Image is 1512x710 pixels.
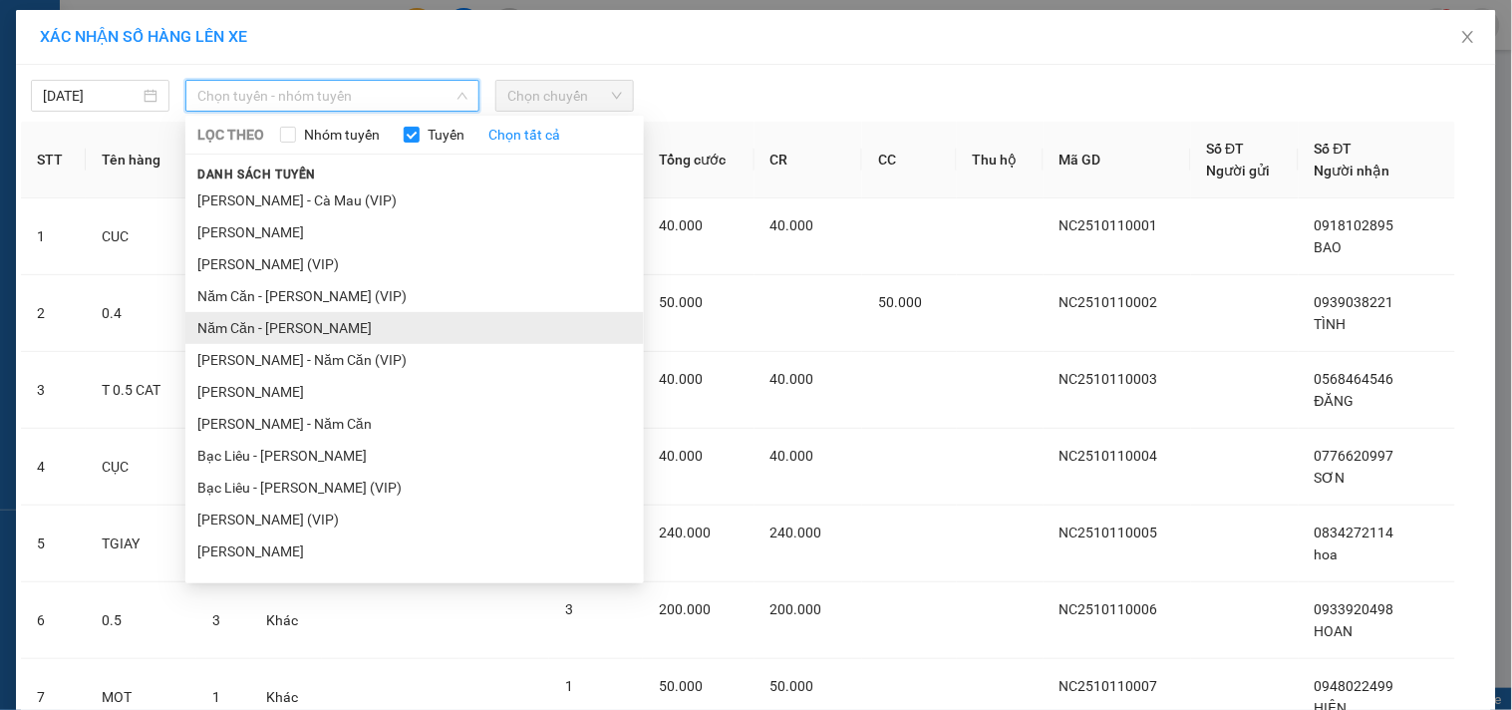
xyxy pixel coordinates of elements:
li: [PERSON_NAME] (VIP) [185,248,644,280]
span: TÌNH [1315,316,1347,332]
td: 3 [21,352,86,429]
span: close [1460,29,1476,45]
li: [PERSON_NAME] - Hộ Phòng [185,567,644,599]
span: 40.000 [659,217,703,233]
li: Năm Căn - [PERSON_NAME] [185,312,644,344]
span: ĐĂNG [1315,393,1354,409]
span: 40.000 [770,217,814,233]
img: logo.jpg [25,25,125,125]
li: [PERSON_NAME] [185,376,644,408]
span: 1 [565,678,573,694]
span: 40.000 [659,448,703,464]
span: Tuyến [420,124,472,146]
span: Người gửi [1207,163,1271,178]
li: [PERSON_NAME] - Năm Căn (VIP) [185,344,644,376]
td: 4 [21,429,86,506]
span: XÁC NHẬN SỐ HÀNG LÊN XE [40,27,247,46]
span: 240.000 [770,525,822,540]
li: [PERSON_NAME] [185,216,644,248]
span: 0834272114 [1315,525,1394,540]
span: Số ĐT [1315,141,1353,157]
td: 1 [21,198,86,275]
td: Khác [250,582,322,659]
span: 0948022499 [1315,678,1394,694]
span: hoa [1315,546,1339,562]
td: 6 [21,582,86,659]
td: 0.5 [86,582,196,659]
li: [PERSON_NAME] - Năm Căn [185,408,644,440]
span: 40.000 [659,371,703,387]
span: Chọn tuyến - nhóm tuyến [197,81,467,111]
span: NC2510110002 [1059,294,1158,310]
li: 26 Phó Cơ Điều, Phường 12 [186,49,833,74]
span: 50.000 [659,678,703,694]
span: NC2510110001 [1059,217,1158,233]
span: Danh sách tuyến [185,166,328,183]
span: 0933920498 [1315,601,1394,617]
input: 11/10/2025 [43,85,140,107]
span: 0918102895 [1315,217,1394,233]
li: [PERSON_NAME] (VIP) [185,504,644,535]
td: TGIAY [86,506,196,582]
th: CC [862,122,957,198]
span: LỌC THEO [197,124,264,146]
td: T 0.5 CAT [86,352,196,429]
th: Tổng cước [643,122,755,198]
span: 1 [212,689,220,705]
td: CUC [86,198,196,275]
span: Nhóm tuyến [296,124,388,146]
span: 0776620997 [1315,448,1394,464]
li: Hotline: 02839552959 [186,74,833,99]
span: NC2510110006 [1059,601,1158,617]
th: CR [755,122,862,198]
th: Thu hộ [957,122,1044,198]
span: 0939038221 [1315,294,1394,310]
span: NC2510110003 [1059,371,1158,387]
span: Chọn chuyến [507,81,622,111]
span: Người nhận [1315,163,1390,178]
button: Close [1440,10,1496,66]
span: 3 [565,601,573,617]
span: Số ĐT [1207,141,1245,157]
span: 200.000 [659,601,711,617]
span: 200.000 [770,601,822,617]
span: 50.000 [659,294,703,310]
li: Bạc Liêu - [PERSON_NAME] [185,440,644,472]
b: GỬI : Trạm Năm Căn [25,145,276,177]
li: [PERSON_NAME] - Cà Mau (VIP) [185,184,644,216]
th: STT [21,122,86,198]
span: NC2510110004 [1059,448,1158,464]
span: 40.000 [770,371,814,387]
li: [PERSON_NAME] [185,535,644,567]
span: NC2510110005 [1059,525,1158,540]
li: Năm Căn - [PERSON_NAME] (VIP) [185,280,644,312]
span: NC2510110007 [1059,678,1158,694]
th: Mã GD [1044,122,1191,198]
span: 50.000 [770,678,814,694]
td: 2 [21,275,86,352]
span: 3 [212,612,220,628]
span: 50.000 [878,294,922,310]
span: 240.000 [659,525,711,540]
span: 0568464546 [1315,371,1394,387]
td: 5 [21,506,86,582]
span: BAO [1315,239,1343,255]
th: Tên hàng [86,122,196,198]
span: 40.000 [770,448,814,464]
span: SƠN [1315,470,1346,486]
span: HOAN [1315,623,1354,639]
li: Bạc Liêu - [PERSON_NAME] (VIP) [185,472,644,504]
td: CỤC [86,429,196,506]
a: Chọn tất cả [488,124,560,146]
td: 0.4 [86,275,196,352]
span: down [456,90,468,102]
